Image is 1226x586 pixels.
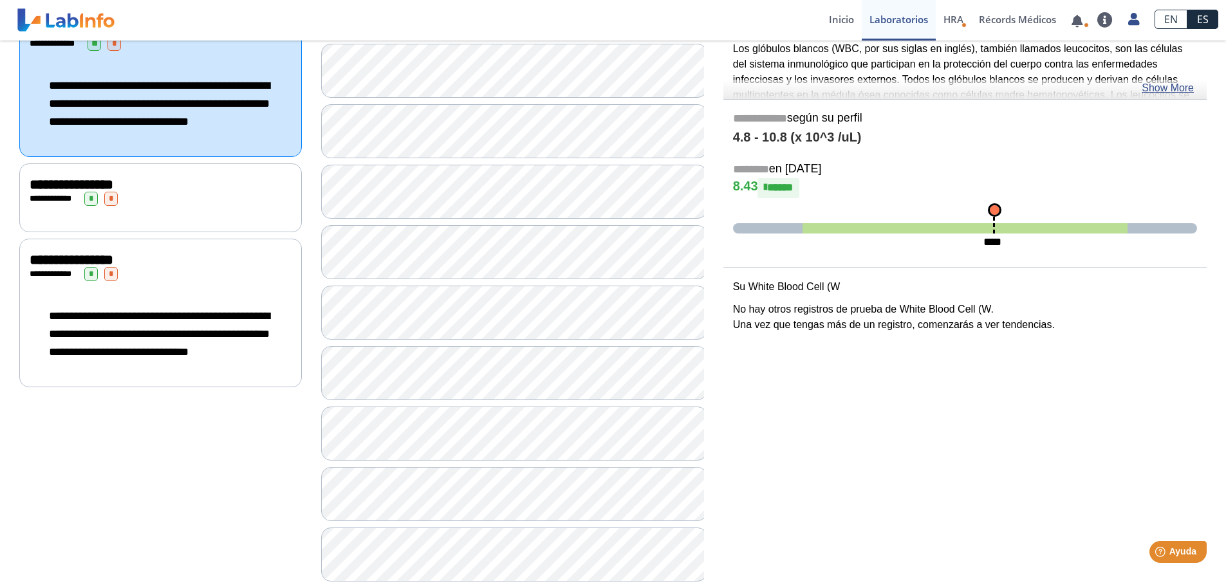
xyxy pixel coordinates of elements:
[733,279,1197,295] p: Su White Blood Cell (W
[733,41,1197,179] p: Los glóbulos blancos (WBC, por sus siglas en inglés), también llamados leucocitos, son las célula...
[733,302,1197,333] p: No hay otros registros de prueba de White Blood Cell (W. Una vez que tengas más de un registro, c...
[733,162,1197,177] h5: en [DATE]
[1155,10,1187,29] a: EN
[943,13,963,26] span: HRA
[1142,80,1194,96] a: Show More
[1111,536,1212,572] iframe: Help widget launcher
[733,111,1197,126] h5: según su perfil
[733,130,1197,145] h4: 4.8 - 10.8 (x 10^3 /uL)
[1187,10,1218,29] a: ES
[733,178,1197,197] h4: 8.43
